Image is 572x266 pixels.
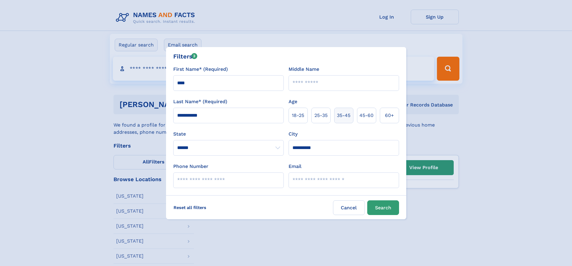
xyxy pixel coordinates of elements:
[173,66,228,73] label: First Name* (Required)
[333,200,365,215] label: Cancel
[359,112,374,119] span: 45‑60
[173,98,227,105] label: Last Name* (Required)
[173,130,284,138] label: State
[367,200,399,215] button: Search
[289,98,297,105] label: Age
[385,112,394,119] span: 60+
[170,200,210,215] label: Reset all filters
[337,112,350,119] span: 35‑45
[289,66,319,73] label: Middle Name
[292,112,304,119] span: 18‑25
[289,163,301,170] label: Email
[289,130,298,138] label: City
[173,52,198,61] div: Filters
[314,112,328,119] span: 25‑35
[173,163,208,170] label: Phone Number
